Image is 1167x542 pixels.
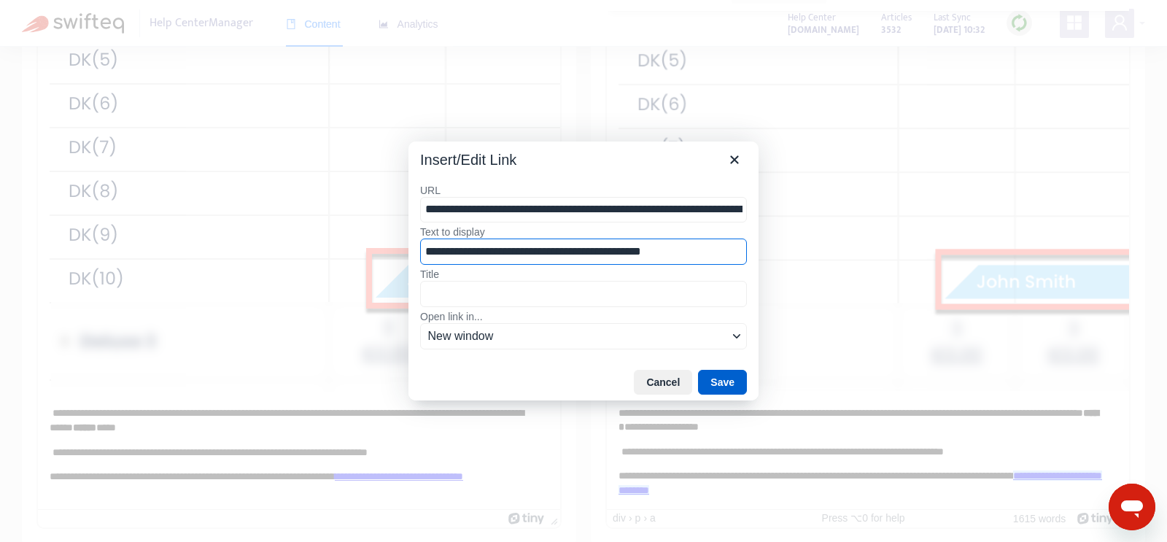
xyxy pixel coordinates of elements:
[420,225,747,239] label: Text to display
[420,150,516,169] div: Insert/Edit Link
[722,147,747,172] button: Close
[420,323,747,349] button: Open link in...
[698,370,747,395] button: Save
[420,310,747,323] label: Open link in...
[428,328,728,345] span: New window
[634,370,692,395] button: Cancel
[420,268,747,281] label: Title
[420,184,747,197] label: URL
[1109,484,1155,530] iframe: Button to launch messaging window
